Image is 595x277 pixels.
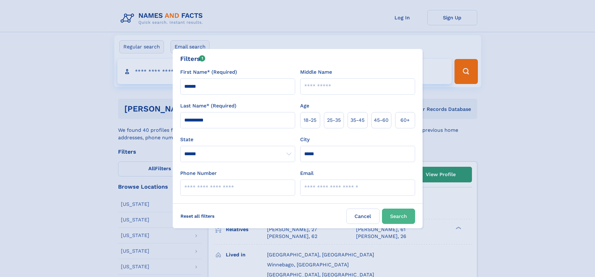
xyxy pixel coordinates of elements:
[400,116,410,124] span: 60+
[180,170,217,177] label: Phone Number
[180,68,237,76] label: First Name* (Required)
[327,116,341,124] span: 25‑35
[176,209,219,224] label: Reset all filters
[300,68,332,76] label: Middle Name
[346,209,379,224] label: Cancel
[300,136,310,143] label: City
[180,102,236,110] label: Last Name* (Required)
[304,116,316,124] span: 18‑25
[382,209,415,224] button: Search
[180,136,295,143] label: State
[300,170,314,177] label: Email
[350,116,364,124] span: 35‑45
[374,116,389,124] span: 45‑60
[180,54,206,63] div: Filters
[300,102,309,110] label: Age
